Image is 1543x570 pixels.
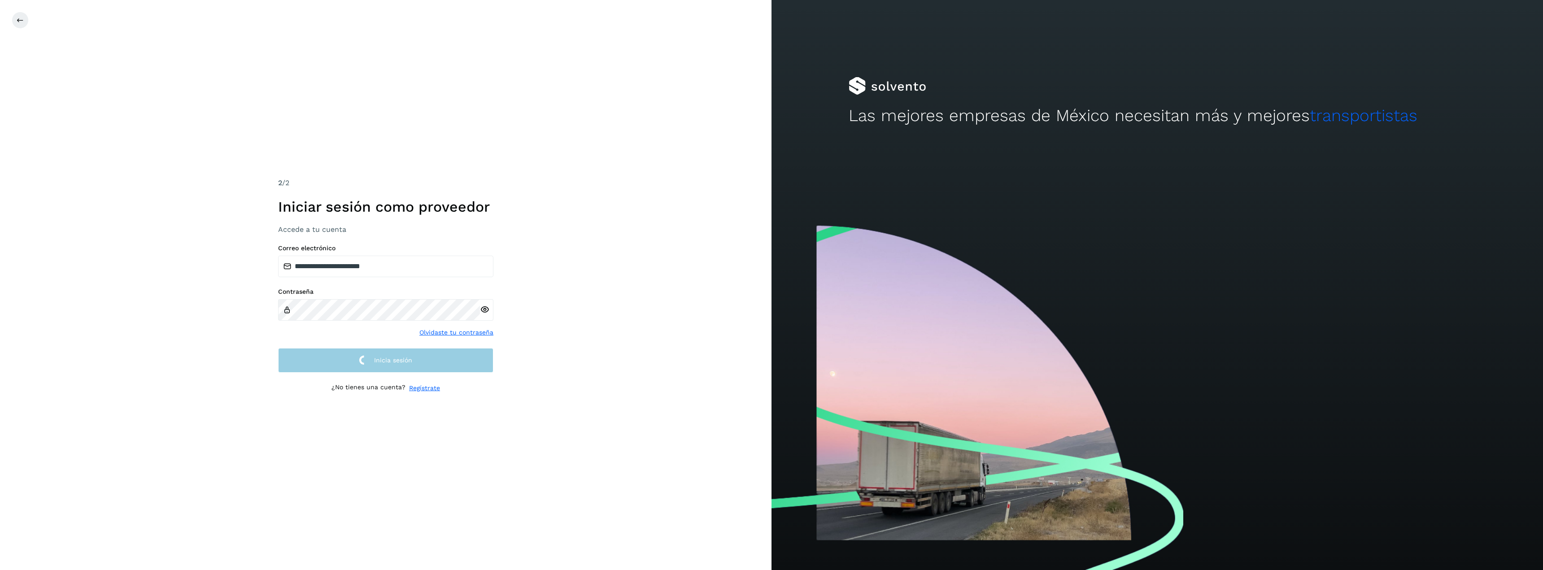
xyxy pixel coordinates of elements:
span: transportistas [1310,106,1417,125]
label: Contraseña [278,288,493,296]
span: 2 [278,178,282,187]
label: Correo electrónico [278,244,493,252]
a: Regístrate [409,383,440,393]
p: ¿No tienes una cuenta? [331,383,405,393]
div: /2 [278,178,493,188]
h2: Las mejores empresas de México necesitan más y mejores [849,106,1466,126]
a: Olvidaste tu contraseña [419,328,493,337]
h1: Iniciar sesión como proveedor [278,198,493,215]
button: Inicia sesión [278,348,493,373]
h3: Accede a tu cuenta [278,225,493,234]
span: Inicia sesión [374,357,412,363]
